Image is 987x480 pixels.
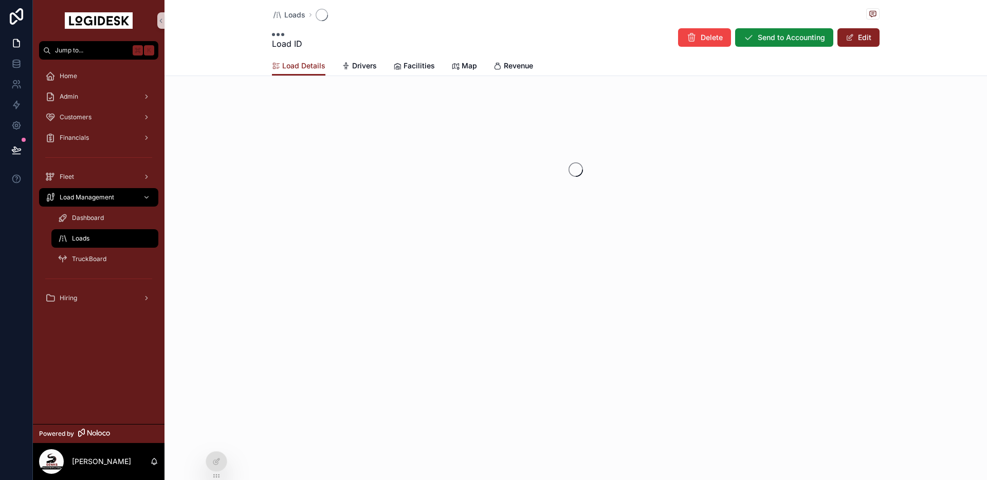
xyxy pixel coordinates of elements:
button: Delete [678,28,731,47]
button: Edit [837,28,880,47]
a: Customers [39,108,158,126]
a: Load Details [272,57,325,76]
a: Admin [39,87,158,106]
button: Send to Accounting [735,28,833,47]
span: Delete [701,32,723,43]
span: Hiring [60,294,77,302]
a: Fleet [39,168,158,186]
span: Map [462,61,477,71]
a: Hiring [39,289,158,307]
a: TruckBoard [51,250,158,268]
span: Powered by [39,430,74,438]
a: Loads [272,10,305,20]
p: [PERSON_NAME] [72,456,131,467]
span: Drivers [352,61,377,71]
span: Customers [60,113,92,121]
a: Map [451,57,477,77]
span: K [145,46,153,54]
a: Financials [39,128,158,147]
span: Financials [60,134,89,142]
span: TruckBoard [72,255,106,263]
a: Loads [51,229,158,248]
a: Drivers [342,57,377,77]
span: Admin [60,93,78,101]
div: scrollable content [33,60,164,321]
a: Facilities [393,57,435,77]
span: Home [60,72,77,80]
span: Load ID [272,38,302,50]
span: Load Details [282,61,325,71]
a: Home [39,67,158,85]
span: Send to Accounting [758,32,825,43]
span: Loads [284,10,305,20]
span: Load Management [60,193,114,201]
span: Revenue [504,61,533,71]
a: Load Management [39,188,158,207]
span: Jump to... [55,46,129,54]
img: App logo [65,12,133,29]
a: Dashboard [51,209,158,227]
span: Dashboard [72,214,104,222]
a: Powered by [33,424,164,443]
span: Facilities [404,61,435,71]
a: Revenue [493,57,533,77]
button: Jump to...K [39,41,158,60]
span: Loads [72,234,89,243]
span: Fleet [60,173,74,181]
